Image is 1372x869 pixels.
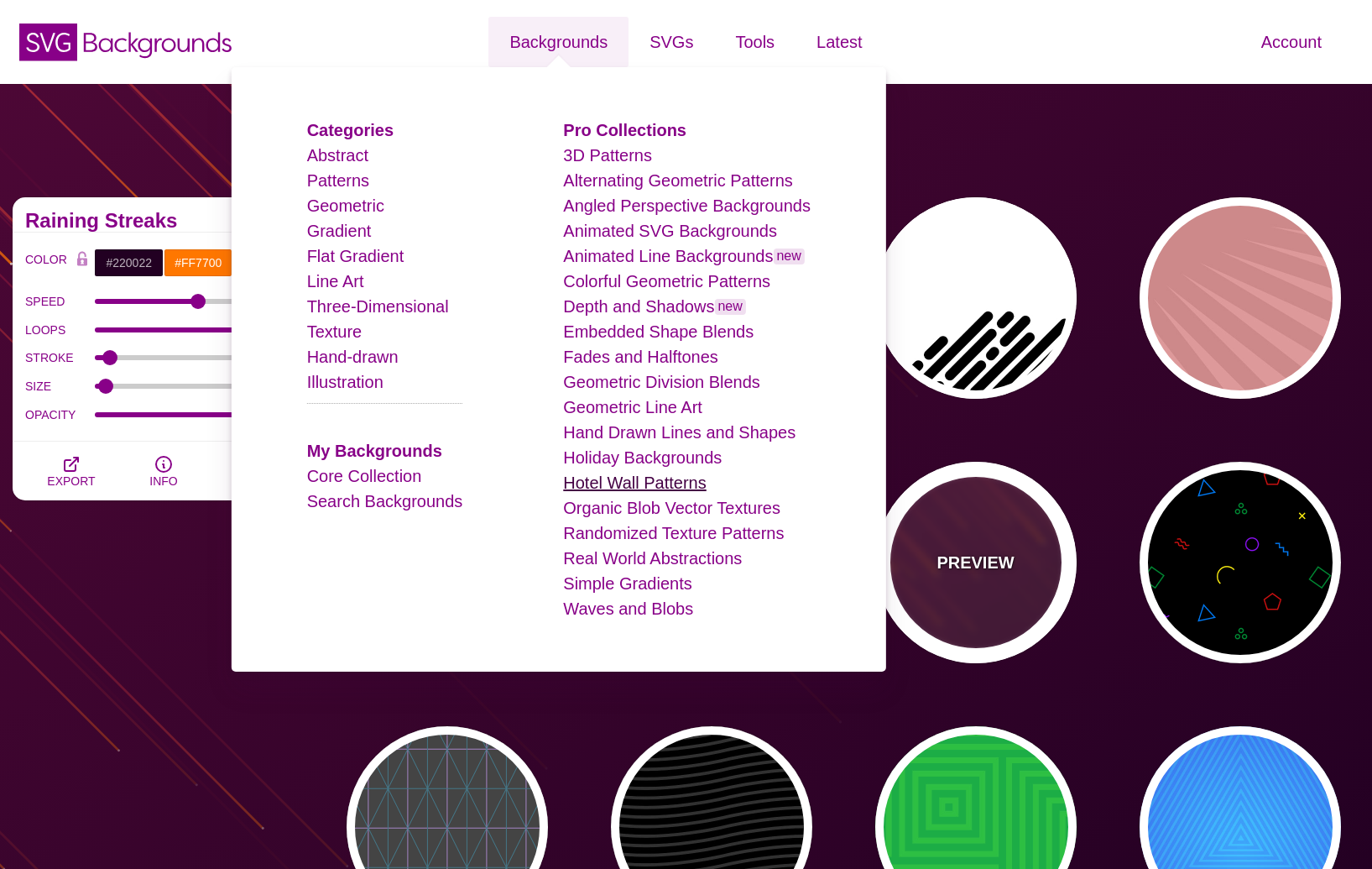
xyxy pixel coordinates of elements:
a: SVGs [629,17,714,67]
a: Tools [714,17,796,67]
a: Backgrounds [488,17,629,67]
a: My Backgrounds [307,442,442,460]
a: Categories [307,121,394,139]
a: Three-Dimensional [307,297,449,316]
label: STROKE [25,347,95,369]
label: SIZE [25,375,95,397]
a: 3D Patterns [563,146,652,165]
label: COLOR [25,249,70,277]
a: Real World Abstractions [563,549,742,568]
button: INFO [117,442,210,500]
button: pink lines point to top left [1140,197,1341,399]
a: Hotel Wall Patterns [563,474,706,492]
button: a rainbow pattern of outlined geometric shapes [1140,462,1341,663]
a: Account [1240,17,1343,67]
a: Organic Blob Vector Textures [563,499,780,517]
a: Hand-drawn [307,348,399,366]
a: Search Backgrounds [307,492,463,510]
a: Texture [307,322,363,341]
a: Embedded Shape Blends [563,322,754,341]
span: new [714,299,745,315]
span: EXPORT [47,474,95,488]
a: Angled Perspective Backgrounds [563,196,811,215]
a: Patterns [307,171,369,190]
a: Line Art [307,272,364,291]
a: Illustration [307,373,383,391]
a: Simple Gradients [563,574,691,593]
p: PREVIEW [936,550,1014,575]
a: Animated Line Backgroundsnew [563,247,805,265]
a: Alternating Geometric Patterns [563,171,792,190]
a: Geometric [307,196,384,215]
a: Animated SVG Backgrounds [563,222,777,240]
button: PREVIEWmoving streaks of red gradient lines over purple background [875,462,1077,663]
a: Pro Collections [563,121,686,139]
label: LOOPS [25,319,95,341]
h2: Raining Streaks [25,214,302,228]
a: Waves and Blobs [563,599,693,618]
button: EXPORT [25,442,117,500]
a: Flat Gradient [307,247,404,265]
button: HIDE UI [210,442,302,500]
a: Latest [796,17,883,67]
button: Color Lock [70,249,95,272]
span: new [773,249,804,264]
button: a group of rounded lines at 45 degree angle [875,197,1077,399]
span: INFO [149,474,177,488]
a: Gradient [307,222,372,240]
a: Hand Drawn Lines and Shapes [563,423,796,442]
a: Colorful Geometric Patterns [563,272,770,291]
a: Holiday Backgrounds [563,448,722,467]
a: Core Collection [307,467,422,485]
a: Depth and Shadowsnew [563,297,746,316]
a: Randomized Texture Patterns [563,524,784,542]
a: Fades and Halftones [563,348,718,366]
a: Geometric Line Art [563,398,702,416]
label: SPEED [25,291,95,312]
label: OPACITY [25,404,95,426]
a: Geometric Division Blends [563,373,760,391]
a: Abstract [307,146,368,165]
